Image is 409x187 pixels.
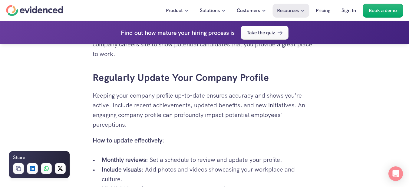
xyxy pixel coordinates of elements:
p: Solutions [200,7,220,15]
strong: Include visuals [102,165,141,173]
p: : Set a schedule to review and update your profile. [102,155,317,165]
p: Take the quiz [247,29,275,37]
p: Keeping your company profile up-to-date ensures accuracy and shows you’re active. Include recent ... [93,91,317,129]
strong: Monthly reviews [102,156,146,164]
p: Book a demo [369,7,397,15]
a: Pricing [311,4,335,18]
p: Product [166,7,183,15]
a: Home [6,5,63,16]
a: Take the quiz [241,26,289,40]
h4: Find out how mature your hiring process is [121,28,235,38]
p: : [93,135,317,145]
a: Book a demo [363,4,403,18]
p: Customers [237,7,260,15]
strong: How to update effectively [93,136,162,144]
p: Sign In [341,7,356,15]
div: Open Intercom Messenger [388,166,403,181]
a: Sign In [337,4,361,18]
h6: Share [13,154,25,162]
a: Regularly Update Your Company Profile [93,71,269,84]
p: Resources [277,7,299,15]
p: Pricing [316,7,330,15]
p: : Add photos and videos showcasing your workplace and culture. [102,165,317,184]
